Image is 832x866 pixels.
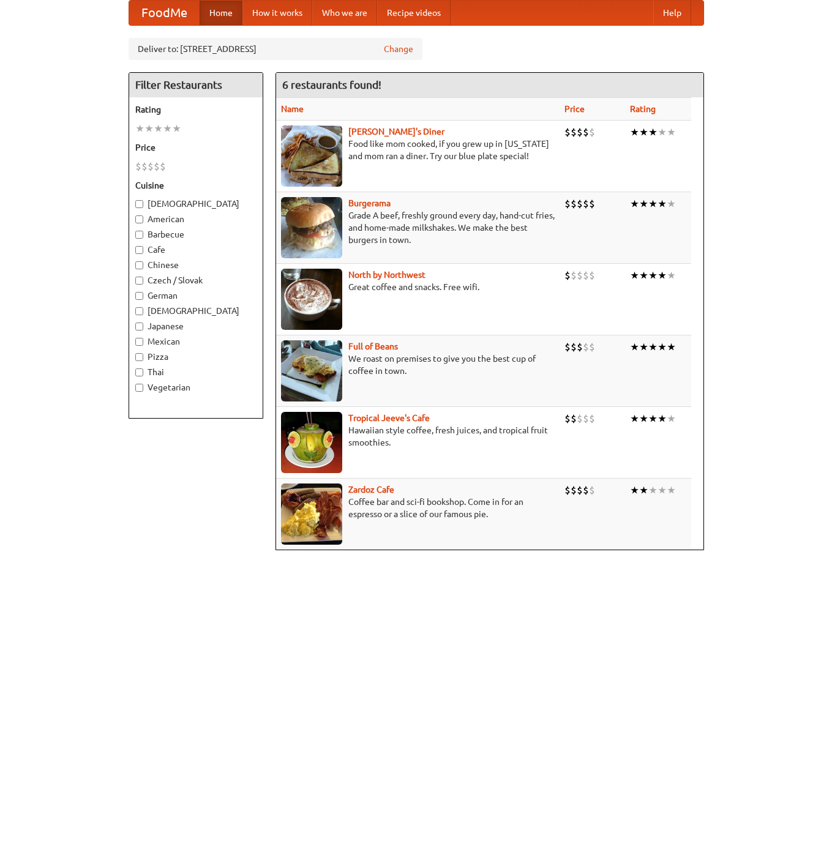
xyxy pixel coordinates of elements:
[630,197,639,211] li: ★
[281,125,342,187] img: sallys.jpg
[564,269,571,282] li: $
[648,197,658,211] li: ★
[571,340,577,354] li: $
[129,38,422,60] div: Deliver to: [STREET_ADDRESS]
[135,259,257,271] label: Chinese
[281,209,555,246] p: Grade A beef, freshly ground every day, hand-cut fries, and home-made milkshakes. We make the bes...
[282,79,381,91] ng-pluralize: 6 restaurants found!
[564,412,571,425] li: $
[135,246,143,254] input: Cafe
[648,412,658,425] li: ★
[200,1,242,25] a: Home
[564,340,571,354] li: $
[135,351,257,363] label: Pizza
[667,412,676,425] li: ★
[154,160,160,173] li: $
[564,104,585,114] a: Price
[135,231,143,239] input: Barbecue
[163,122,172,135] li: ★
[348,198,391,208] b: Burgerama
[589,125,595,139] li: $
[639,125,648,139] li: ★
[564,197,571,211] li: $
[135,307,143,315] input: [DEMOGRAPHIC_DATA]
[639,269,648,282] li: ★
[589,269,595,282] li: $
[667,483,676,497] li: ★
[384,43,413,55] a: Change
[577,412,583,425] li: $
[571,197,577,211] li: $
[571,412,577,425] li: $
[135,368,143,376] input: Thai
[172,122,181,135] li: ★
[281,483,342,545] img: zardoz.jpg
[571,125,577,139] li: $
[377,1,451,25] a: Recipe videos
[577,269,583,282] li: $
[667,197,676,211] li: ★
[577,125,583,139] li: $
[639,483,648,497] li: ★
[281,138,555,162] p: Food like mom cooked, if you grew up in [US_STATE] and mom ran a diner. Try our blue plate special!
[583,269,589,282] li: $
[630,412,639,425] li: ★
[639,340,648,354] li: ★
[630,125,639,139] li: ★
[281,104,304,114] a: Name
[630,483,639,497] li: ★
[667,269,676,282] li: ★
[348,485,394,495] a: Zardoz Cafe
[577,340,583,354] li: $
[583,483,589,497] li: $
[658,483,667,497] li: ★
[135,353,143,361] input: Pizza
[348,270,425,280] a: North by Northwest
[583,125,589,139] li: $
[577,483,583,497] li: $
[135,338,143,346] input: Mexican
[135,366,257,378] label: Thai
[135,198,257,210] label: [DEMOGRAPHIC_DATA]
[129,1,200,25] a: FoodMe
[648,269,658,282] li: ★
[135,228,257,241] label: Barbecue
[281,269,342,330] img: north.jpg
[242,1,312,25] a: How it works
[135,213,257,225] label: American
[144,122,154,135] li: ★
[348,413,430,423] a: Tropical Jeeve's Cafe
[639,197,648,211] li: ★
[135,289,257,302] label: German
[135,323,143,330] input: Japanese
[648,125,658,139] li: ★
[648,483,658,497] li: ★
[648,340,658,354] li: ★
[589,340,595,354] li: $
[564,125,571,139] li: $
[135,384,143,392] input: Vegetarian
[583,197,589,211] li: $
[135,274,257,286] label: Czech / Slovak
[630,340,639,354] li: ★
[135,103,257,116] h5: Rating
[658,197,667,211] li: ★
[348,342,398,351] a: Full of Beans
[135,381,257,394] label: Vegetarian
[589,483,595,497] li: $
[630,104,656,114] a: Rating
[281,412,342,473] img: jeeves.jpg
[348,127,444,136] a: [PERSON_NAME]'s Diner
[135,122,144,135] li: ★
[281,340,342,401] img: beans.jpg
[135,160,141,173] li: $
[154,122,163,135] li: ★
[583,412,589,425] li: $
[281,353,555,377] p: We roast on premises to give you the best cup of coffee in town.
[141,160,148,173] li: $
[589,197,595,211] li: $
[571,483,577,497] li: $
